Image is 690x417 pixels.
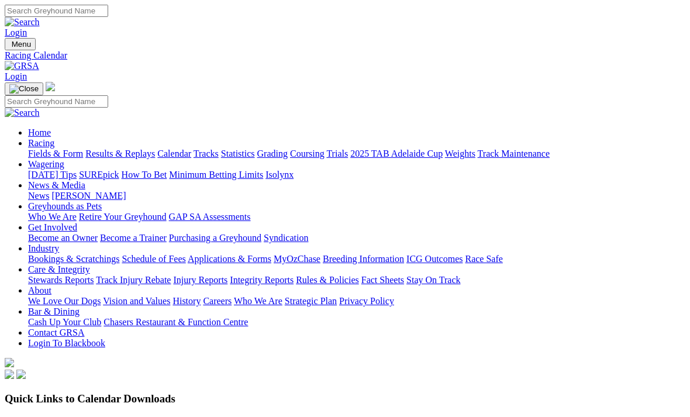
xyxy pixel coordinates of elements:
[28,149,685,159] div: Racing
[28,264,90,274] a: Care & Integrity
[274,254,320,264] a: MyOzChase
[5,82,43,95] button: Toggle navigation
[85,149,155,158] a: Results & Replays
[172,296,201,306] a: History
[234,296,282,306] a: Who We Are
[5,17,40,27] img: Search
[28,138,54,148] a: Racing
[28,170,685,180] div: Wagering
[79,212,167,222] a: Retire Your Greyhound
[28,306,80,316] a: Bar & Dining
[28,180,85,190] a: News & Media
[257,149,288,158] a: Grading
[122,170,167,180] a: How To Bet
[28,254,119,264] a: Bookings & Scratchings
[361,275,404,285] a: Fact Sheets
[169,170,263,180] a: Minimum Betting Limits
[46,82,55,91] img: logo-grsa-white.png
[265,170,294,180] a: Isolynx
[188,254,271,264] a: Applications & Forms
[28,201,102,211] a: Greyhounds as Pets
[28,243,59,253] a: Industry
[9,84,39,94] img: Close
[28,170,77,180] a: [DATE] Tips
[51,191,126,201] a: [PERSON_NAME]
[28,127,51,137] a: Home
[326,149,348,158] a: Trials
[28,191,685,201] div: News & Media
[478,149,550,158] a: Track Maintenance
[28,338,105,348] a: Login To Blackbook
[445,149,475,158] a: Weights
[28,275,94,285] a: Stewards Reports
[103,317,248,327] a: Chasers Restaurant & Function Centre
[290,149,325,158] a: Coursing
[28,159,64,169] a: Wagering
[5,392,685,405] h3: Quick Links to Calendar Downloads
[5,38,36,50] button: Toggle navigation
[28,317,101,327] a: Cash Up Your Club
[173,275,227,285] a: Injury Reports
[465,254,502,264] a: Race Safe
[122,254,185,264] a: Schedule of Fees
[28,275,685,285] div: Care & Integrity
[5,27,27,37] a: Login
[96,275,171,285] a: Track Injury Rebate
[5,108,40,118] img: Search
[28,233,685,243] div: Get Involved
[12,40,31,49] span: Menu
[5,50,685,61] a: Racing Calendar
[323,254,404,264] a: Breeding Information
[230,275,294,285] a: Integrity Reports
[16,370,26,379] img: twitter.svg
[194,149,219,158] a: Tracks
[28,149,83,158] a: Fields & Form
[264,233,308,243] a: Syndication
[221,149,255,158] a: Statistics
[100,233,167,243] a: Become a Trainer
[28,296,101,306] a: We Love Our Dogs
[350,149,443,158] a: 2025 TAB Adelaide Cup
[5,95,108,108] input: Search
[28,233,98,243] a: Become an Owner
[103,296,170,306] a: Vision and Values
[28,212,77,222] a: Who We Are
[406,254,463,264] a: ICG Outcomes
[285,296,337,306] a: Strategic Plan
[28,222,77,232] a: Get Involved
[296,275,359,285] a: Rules & Policies
[5,71,27,81] a: Login
[28,254,685,264] div: Industry
[5,61,39,71] img: GRSA
[169,212,251,222] a: GAP SA Assessments
[157,149,191,158] a: Calendar
[28,317,685,328] div: Bar & Dining
[5,5,108,17] input: Search
[79,170,119,180] a: SUREpick
[28,191,49,201] a: News
[406,275,460,285] a: Stay On Track
[28,296,685,306] div: About
[5,358,14,367] img: logo-grsa-white.png
[5,370,14,379] img: facebook.svg
[28,212,685,222] div: Greyhounds as Pets
[28,328,84,337] a: Contact GRSA
[339,296,394,306] a: Privacy Policy
[203,296,232,306] a: Careers
[169,233,261,243] a: Purchasing a Greyhound
[28,285,51,295] a: About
